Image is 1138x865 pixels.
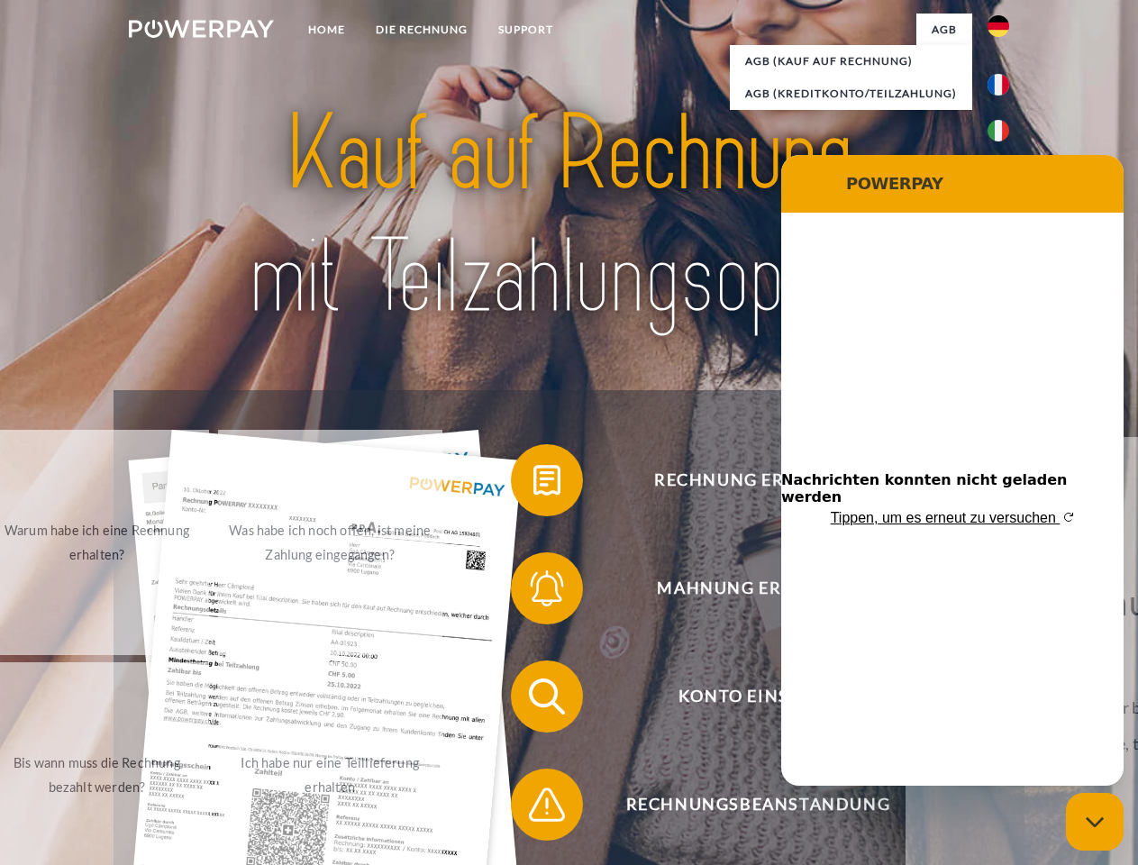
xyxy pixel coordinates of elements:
img: qb_warning.svg [524,782,569,827]
img: fr [988,74,1009,96]
button: Konto einsehen [511,660,979,733]
a: Was habe ich noch offen, ist meine Zahlung eingegangen? [218,430,442,655]
span: Konto einsehen [537,660,979,733]
iframe: Messaging-Fenster [781,155,1124,786]
img: qb_search.svg [524,674,569,719]
iframe: Schaltfläche zum Öffnen des Messaging-Fensters [1066,793,1124,851]
a: agb [916,14,972,46]
img: it [988,120,1009,141]
button: Rechnungsbeanstandung [511,769,979,841]
a: AGB (Kauf auf Rechnung) [730,45,972,77]
a: DIE RECHNUNG [360,14,483,46]
div: Ich habe nur eine Teillieferung erhalten [229,751,432,799]
a: AGB (Kreditkonto/Teilzahlung) [730,77,972,110]
img: title-powerpay_de.svg [172,86,966,345]
img: de [988,15,1009,37]
div: Was habe ich noch offen, ist meine Zahlung eingegangen? [229,518,432,567]
span: Rechnungsbeanstandung [537,769,979,841]
a: SUPPORT [483,14,569,46]
a: Home [293,14,360,46]
img: logo-powerpay-white.svg [129,20,274,38]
